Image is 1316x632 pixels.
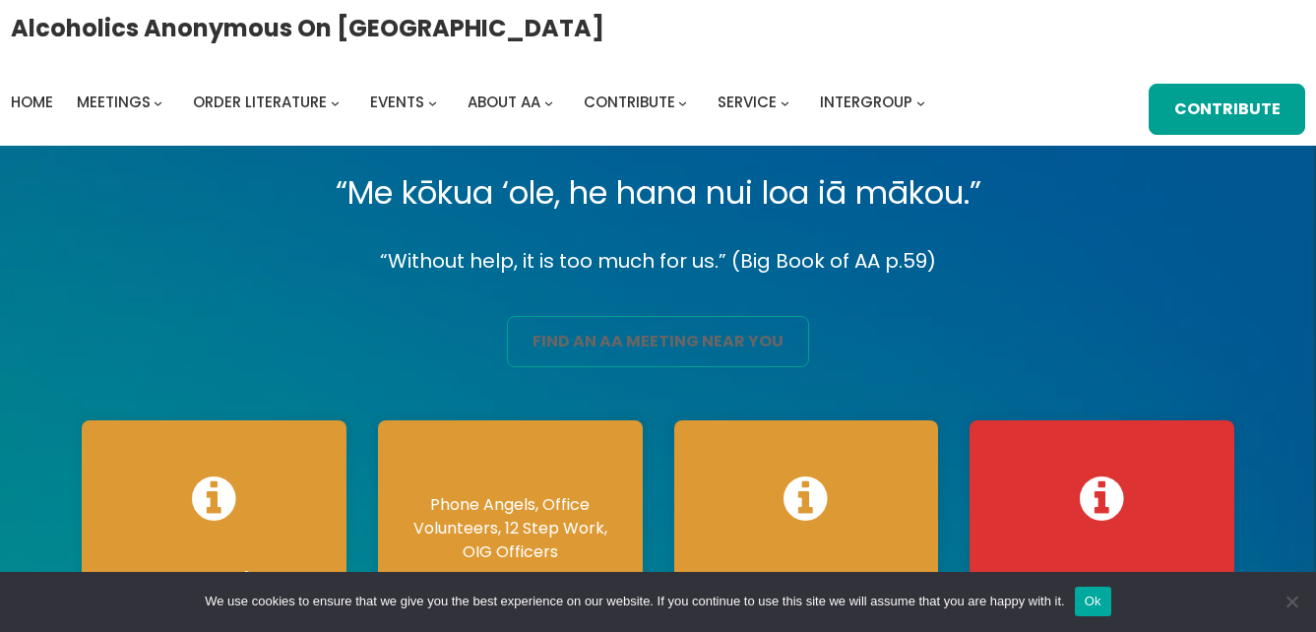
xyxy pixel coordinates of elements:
a: About AA [468,89,540,116]
button: Ok [1075,587,1111,616]
button: About AA submenu [544,97,553,106]
button: Intergroup submenu [916,97,925,106]
span: Home [11,92,53,112]
h4: We Need Web Techs! [989,568,1215,627]
a: Contribute [584,89,675,116]
button: Meetings submenu [154,97,162,106]
p: Phone Angels, Office Volunteers, 12 Step Work, OIG Officers [398,493,623,564]
h4: OIG Basics [101,568,327,598]
span: Contribute [584,92,675,112]
p: “Me kōkua ‘ole, he hana nui loa iā mākou.” [66,165,1250,221]
a: Home [11,89,53,116]
a: Alcoholics Anonymous on [GEOGRAPHIC_DATA] [11,7,604,49]
h4: OIG Reports [694,568,919,598]
span: Meetings [77,92,151,112]
a: Intergroup [820,89,912,116]
span: Service [718,92,777,112]
a: Service [718,89,777,116]
a: Events [370,89,424,116]
span: About AA [468,92,540,112]
nav: Intergroup [11,89,932,116]
span: We use cookies to ensure that we give you the best experience on our website. If you continue to ... [205,592,1064,611]
button: Order Literature submenu [331,97,340,106]
p: “Without help, it is too much for us.” (Big Book of AA p.59) [66,244,1250,279]
a: find an aa meeting near you [507,316,808,367]
span: Intergroup [820,92,912,112]
button: Service submenu [781,97,789,106]
span: Events [370,92,424,112]
button: Events submenu [428,97,437,106]
a: Meetings [77,89,151,116]
button: Contribute submenu [678,97,687,106]
a: Contribute [1149,84,1305,135]
span: Order Literature [193,92,327,112]
span: No [1282,592,1301,611]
